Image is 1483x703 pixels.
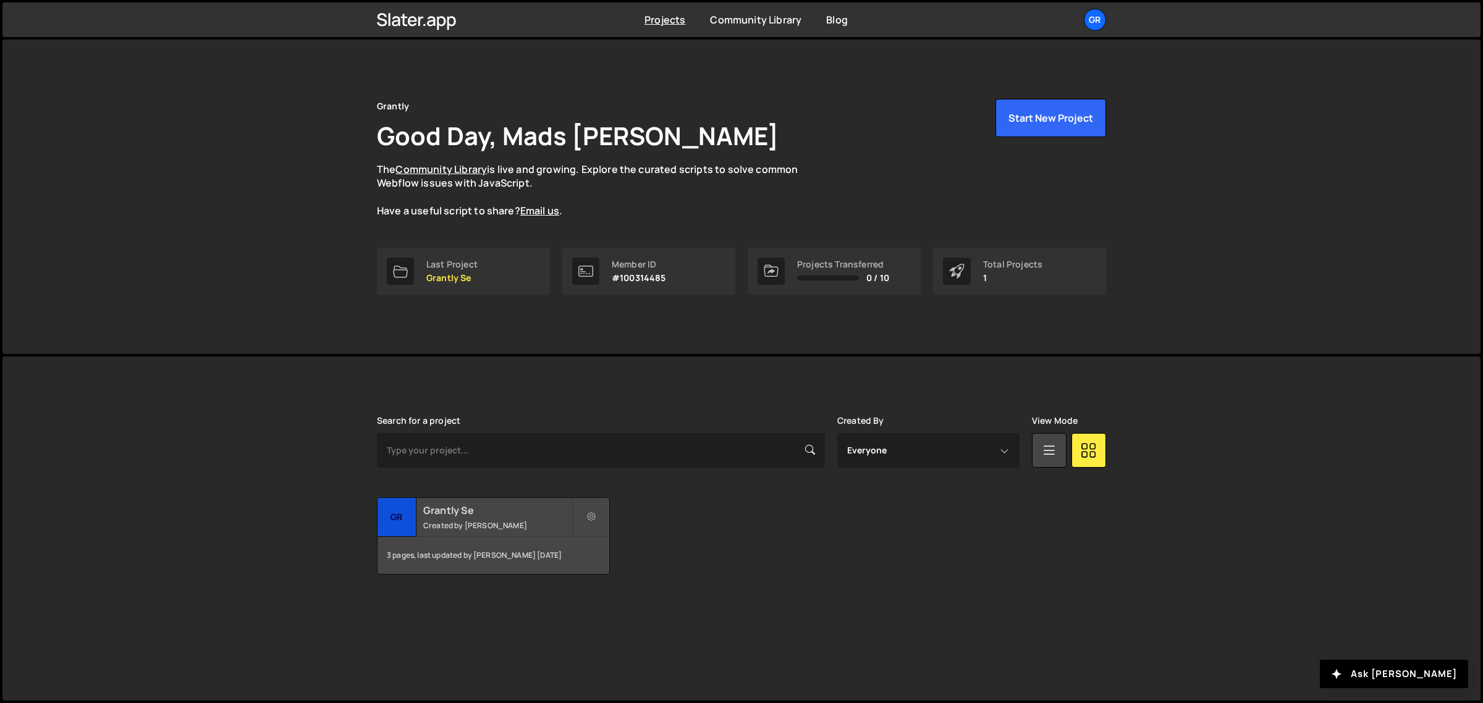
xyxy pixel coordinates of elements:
div: Last Project [426,259,478,269]
a: Gr [1084,9,1106,31]
p: The is live and growing. Explore the curated scripts to solve common Webflow issues with JavaScri... [377,162,822,218]
label: Created By [837,416,884,426]
div: Total Projects [983,259,1042,269]
p: Grantly Se [426,273,478,283]
a: Community Library [710,13,801,27]
p: 1 [983,273,1042,283]
span: 0 / 10 [866,273,889,283]
div: Member ID [612,259,666,269]
input: Type your project... [377,433,825,468]
label: Search for a project [377,416,460,426]
div: Gr [378,498,416,537]
div: 3 pages, last updated by [PERSON_NAME] [DATE] [378,537,609,574]
small: Created by [PERSON_NAME] [423,520,572,531]
h1: Good Day, Mads [PERSON_NAME] [377,119,779,153]
a: Blog [826,13,848,27]
p: #100314485 [612,273,666,283]
a: Email us [520,204,559,217]
div: Projects Transferred [797,259,889,269]
label: View Mode [1032,416,1078,426]
a: Last Project Grantly Se [377,248,550,295]
button: Start New Project [995,99,1106,137]
h2: Grantly Se [423,503,572,517]
a: Gr Grantly Se Created by [PERSON_NAME] 3 pages, last updated by [PERSON_NAME] [DATE] [377,497,610,575]
a: Projects [644,13,685,27]
a: Community Library [395,162,487,176]
button: Ask [PERSON_NAME] [1320,660,1468,688]
div: Grantly [377,99,409,114]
